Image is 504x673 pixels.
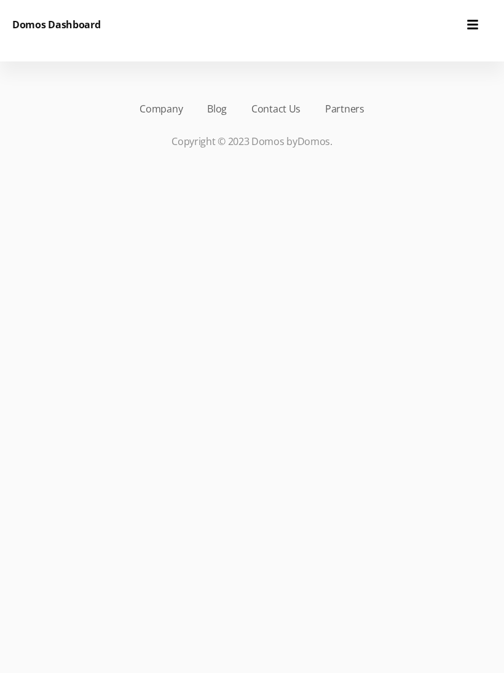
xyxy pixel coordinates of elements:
[140,101,183,116] a: Company
[251,101,301,116] a: Contact Us
[207,101,227,116] a: Blog
[12,17,101,32] h6: Domos Dashboard
[31,134,473,149] p: Copyright © 2023 Domos by .
[297,135,331,148] a: Domos
[325,101,364,116] a: Partners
